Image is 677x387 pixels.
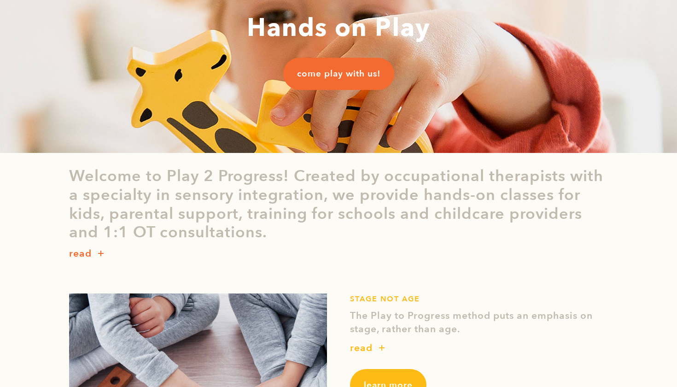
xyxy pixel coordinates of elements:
[350,309,608,336] p: The Play to Progress method puts an emphasis on stage, rather than age.
[350,293,608,305] h1: STAGE NOT AGE
[297,68,380,80] span: come play with us!
[350,341,373,356] p: read
[283,58,394,90] a: come play with us!
[69,167,608,242] p: Welcome to Play 2 Progress! Created by occupational therapists with a specialty in sensory integr...
[69,246,92,261] p: read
